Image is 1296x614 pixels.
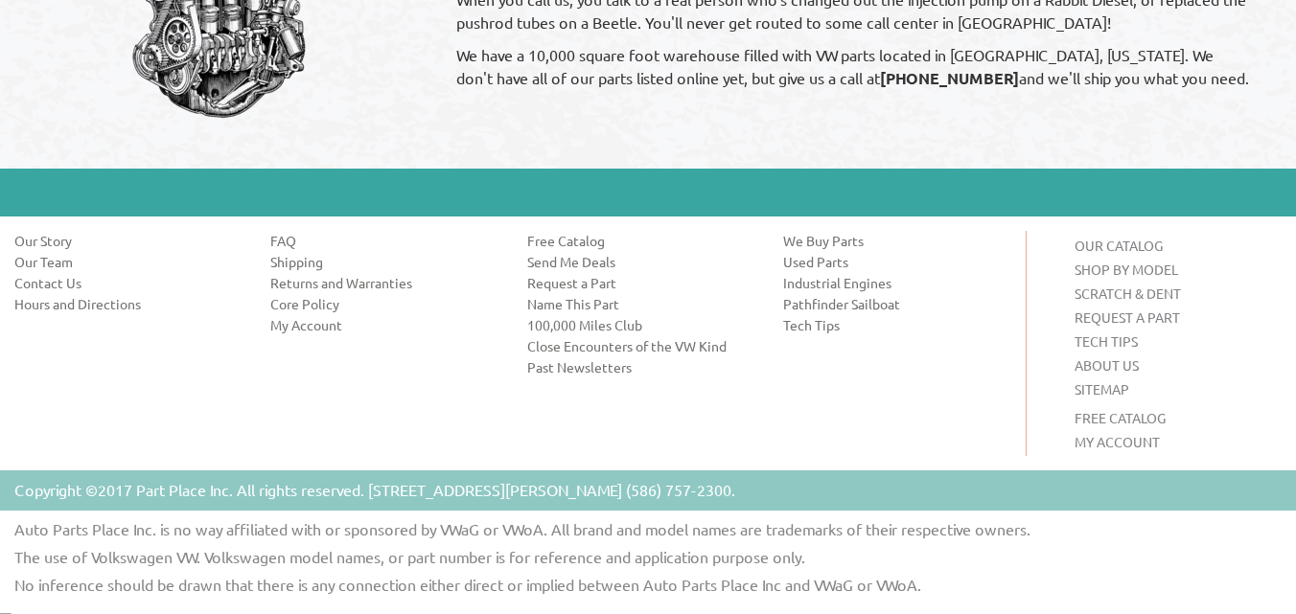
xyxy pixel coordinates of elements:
[783,273,1010,292] a: Industrial Engines
[270,315,498,334] a: My Account
[1075,356,1139,374] a: ABOUT US
[783,252,1010,271] a: Used Parts
[1075,308,1180,326] a: REQUEST A PART
[14,273,242,292] a: Contact Us
[783,294,1010,313] a: Pathfinder Sailboat
[14,294,242,313] a: Hours and Directions
[1075,332,1138,350] a: TECH TIPS
[880,68,1019,88] strong: [PHONE_NUMBER]
[527,273,754,292] a: Request a Part
[14,231,242,250] a: Our Story
[270,294,498,313] a: Core Policy
[14,478,735,501] p: Copyright ©2017 Part Place Inc. All rights reserved. [STREET_ADDRESS][PERSON_NAME] (586) 757-2300.
[783,315,1010,334] a: Tech Tips
[527,294,754,313] a: Name This Part
[270,252,498,271] a: Shipping
[1075,261,1178,278] a: SHOP BY MODEL
[527,231,754,250] a: Free Catalog
[1075,237,1163,254] a: OUR CATALOG
[527,357,754,376] a: Past Newsletters
[527,252,754,271] a: Send Me Deals
[527,336,754,355] a: Close Encounters of the VW Kind
[527,315,754,334] a: 100,000 Miles Club
[1075,284,1181,302] a: SCRATCH & DENT
[270,231,498,250] a: FAQ
[1075,433,1160,450] a: MY ACCOUNT
[14,252,242,271] a: Our Team
[456,43,1253,90] p: We have a 10,000 square foot warehouse filled with VW parts located in [GEOGRAPHIC_DATA], [US_STA...
[270,273,498,292] a: Returns and Warranties
[1075,409,1166,426] a: FREE CATALOG
[783,231,1010,250] a: We Buy Parts
[1075,380,1129,398] a: SITEMAP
